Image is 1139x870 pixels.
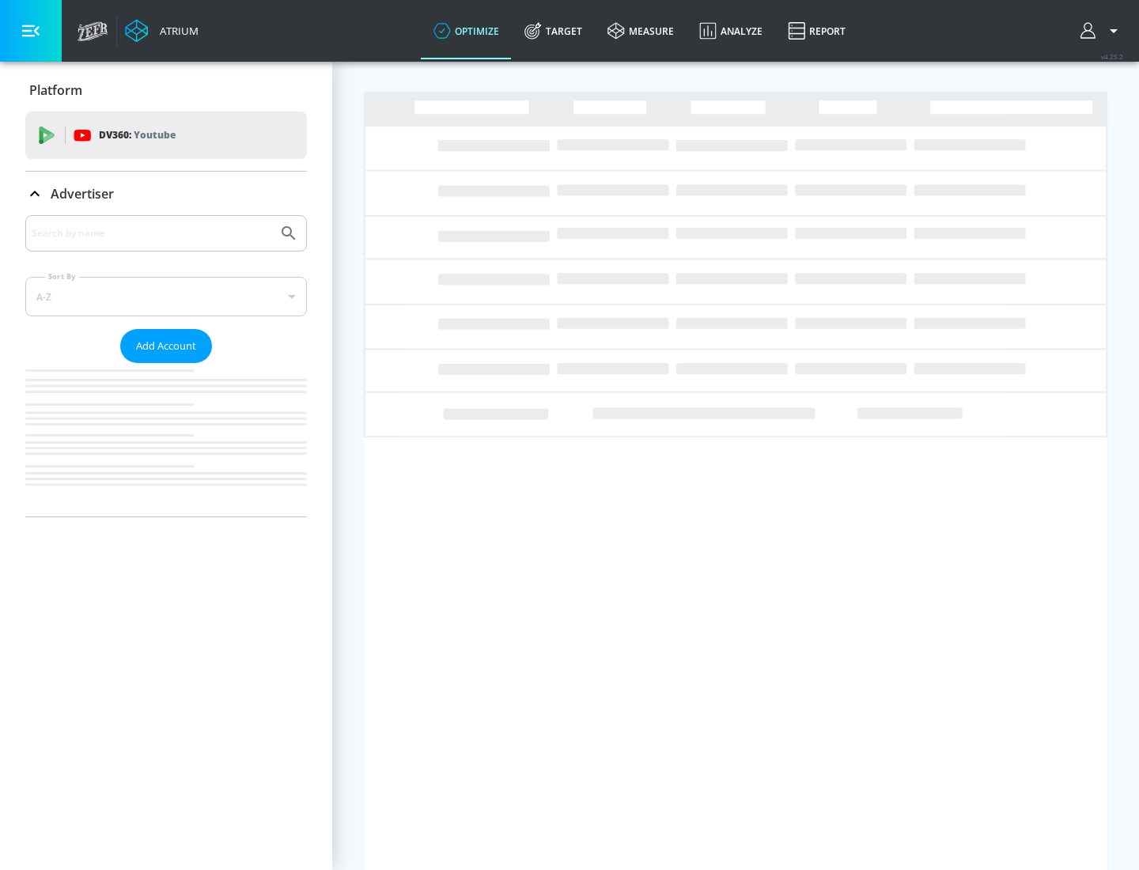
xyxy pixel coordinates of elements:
span: Add Account [136,337,196,355]
label: Sort By [45,271,79,282]
a: measure [595,2,687,59]
div: Atrium [153,24,199,38]
p: Advertiser [51,185,114,202]
div: Advertiser [25,215,307,516]
div: A-Z [25,277,307,316]
div: DV360: Youtube [25,112,307,159]
p: Youtube [134,127,176,143]
span: v 4.25.2 [1101,52,1123,61]
a: Analyze [687,2,775,59]
p: DV360: [99,127,176,144]
p: Platform [29,81,82,99]
input: Search by name [32,223,271,244]
nav: list of Advertiser [25,363,307,516]
a: Atrium [125,19,199,43]
button: Add Account [120,329,212,363]
a: optimize [421,2,512,59]
div: Platform [25,68,307,112]
a: Target [512,2,595,59]
div: Advertiser [25,172,307,216]
a: Report [775,2,858,59]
